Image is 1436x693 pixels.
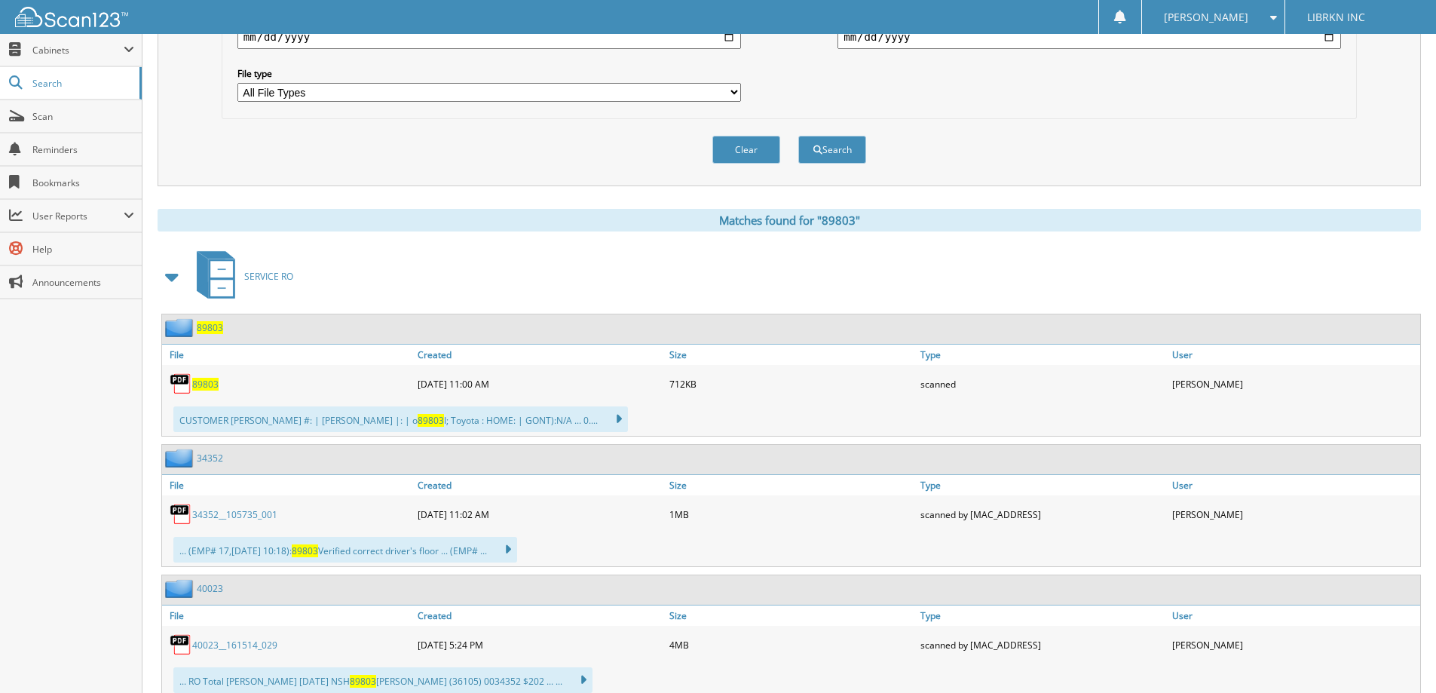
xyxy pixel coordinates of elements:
[15,7,128,27] img: scan123-logo-white.svg
[1168,345,1420,365] a: User
[418,414,444,427] span: 89803
[32,77,132,90] span: Search
[414,475,666,495] a: Created
[1168,630,1420,660] div: [PERSON_NAME]
[666,475,917,495] a: Size
[917,499,1168,529] div: scanned by [MAC_ADDRESS]
[170,373,192,395] img: PDF.png
[32,210,124,222] span: User Reports
[162,475,414,495] a: File
[414,499,666,529] div: [DATE] 11:02 AM
[173,537,517,563] div: ... (EMP# 17,[DATE] 10:18): Verified correct driver's floor ... (EMP# ...
[197,452,223,465] a: 34352
[1168,369,1420,399] div: [PERSON_NAME]
[188,247,293,306] a: SERVICE RO
[173,406,628,432] div: CUSTOMER [PERSON_NAME] #: | [PERSON_NAME] |: | o I; Toyota : HOME: | GONT):N/A ... 0....
[32,276,134,289] span: Announcements
[666,345,917,365] a: Size
[197,321,223,334] a: 89803
[192,508,277,521] a: 34352__105735_001
[414,345,666,365] a: Created
[414,630,666,660] div: [DATE] 5:24 PM
[1307,13,1365,22] span: LIBRKN INC
[917,369,1168,399] div: scanned
[170,503,192,526] img: PDF.png
[712,136,780,164] button: Clear
[1361,621,1436,693] iframe: Chat Widget
[1168,499,1420,529] div: [PERSON_NAME]
[158,209,1421,232] div: Matches found for "89803"
[32,176,134,189] span: Bookmarks
[666,606,917,626] a: Size
[666,499,917,529] div: 1MB
[1168,606,1420,626] a: User
[666,630,917,660] div: 4MB
[1164,13,1248,22] span: [PERSON_NAME]
[414,606,666,626] a: Created
[165,579,197,598] img: folder2.png
[192,639,277,652] a: 40023__161514_029
[162,606,414,626] a: File
[32,44,124,57] span: Cabinets
[414,369,666,399] div: [DATE] 11:00 AM
[173,667,592,693] div: ... RO Total [PERSON_NAME] [DATE] NSH [PERSON_NAME] (36105) 0034352 $202 ... ...
[32,243,134,256] span: Help
[837,25,1341,49] input: end
[666,369,917,399] div: 712KB
[197,582,223,595] a: 40023
[237,25,741,49] input: start
[350,675,376,688] span: 89803
[162,345,414,365] a: File
[32,110,134,123] span: Scan
[798,136,866,164] button: Search
[1168,475,1420,495] a: User
[192,378,219,391] a: 89803
[237,67,741,80] label: File type
[165,318,197,337] img: folder2.png
[244,270,293,283] span: SERVICE RO
[917,630,1168,660] div: scanned by [MAC_ADDRESS]
[917,606,1168,626] a: Type
[917,345,1168,365] a: Type
[165,449,197,468] img: folder2.png
[292,544,318,557] span: 89803
[32,143,134,156] span: Reminders
[170,633,192,656] img: PDF.png
[917,475,1168,495] a: Type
